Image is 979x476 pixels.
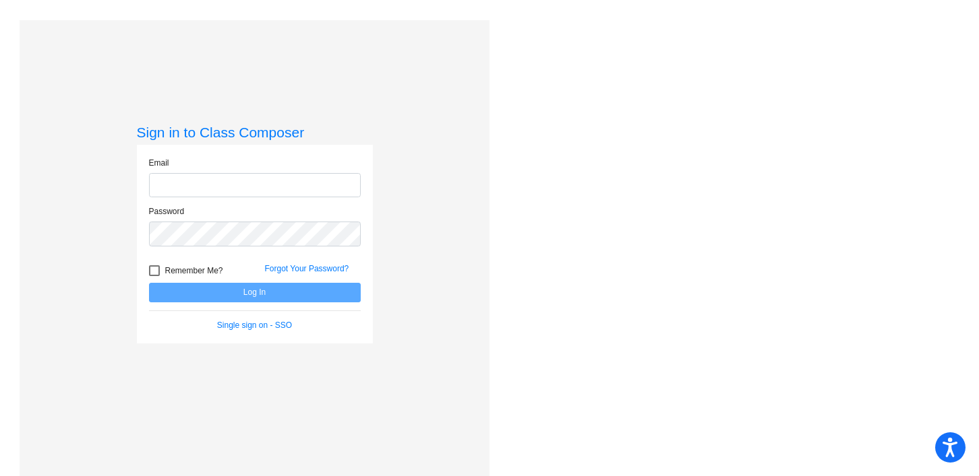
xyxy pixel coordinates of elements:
a: Forgot Your Password? [265,264,349,273]
label: Email [149,157,169,169]
h3: Sign in to Class Composer [137,124,373,141]
label: Password [149,205,185,217]
a: Single sign on - SSO [217,320,292,330]
span: Remember Me? [165,263,223,279]
button: Log In [149,283,361,302]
